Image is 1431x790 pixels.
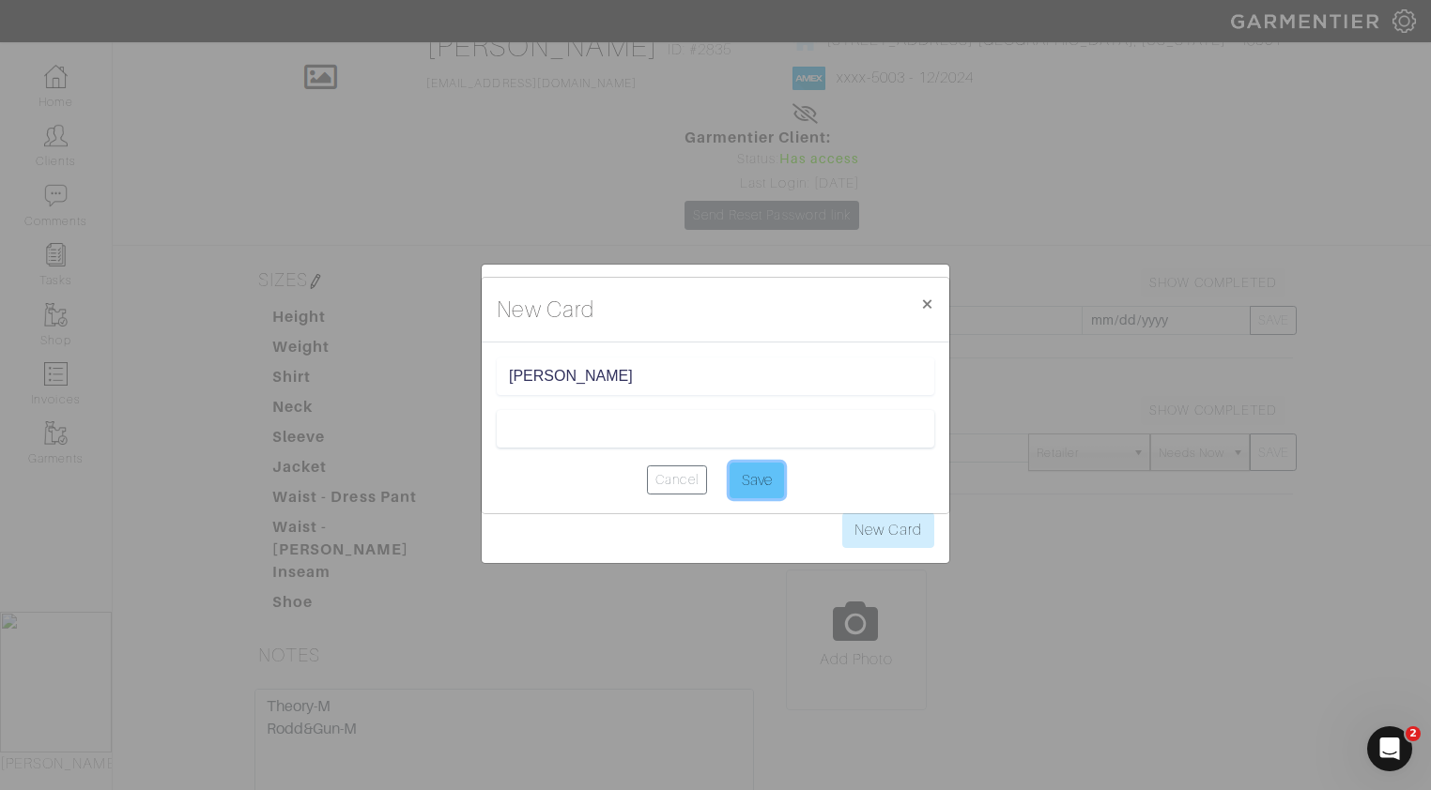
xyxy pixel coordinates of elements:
input: Cardholder Name [509,368,922,386]
a: Cancel [647,465,706,494]
span: 2 [1406,726,1421,741]
h4: New Card [497,293,594,327]
input: Save [730,463,784,498]
span: × [920,291,934,316]
iframe: Secure card payment input frame [509,419,922,437]
iframe: Intercom live chat [1367,726,1412,771]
